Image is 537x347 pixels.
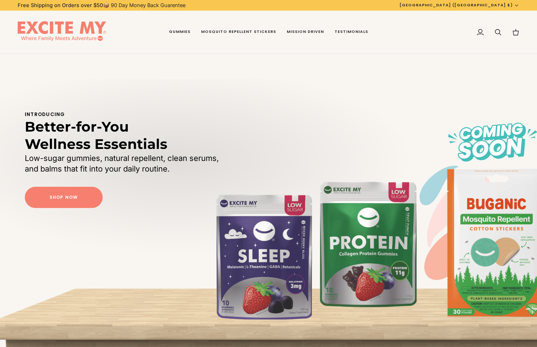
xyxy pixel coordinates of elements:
[164,11,196,54] a: Gummies
[196,11,281,54] a: Mosquito Repellent Stickers
[18,1,185,9] p: 📦 90 Day Money Back Guarentee
[287,29,324,35] span: Mission Driven
[18,2,103,8] strong: Free Shipping on Orders over $50
[394,2,525,8] button: [GEOGRAPHIC_DATA] ([GEOGRAPHIC_DATA] $)
[329,11,373,54] a: Testimonials
[25,187,103,208] a: Shop Now
[335,29,368,35] span: Testimonials
[281,11,329,54] a: Mission Driven
[18,21,106,43] img: EXCITE MY®
[201,29,276,35] span: Mosquito Repellent Stickers
[169,29,190,35] span: Gummies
